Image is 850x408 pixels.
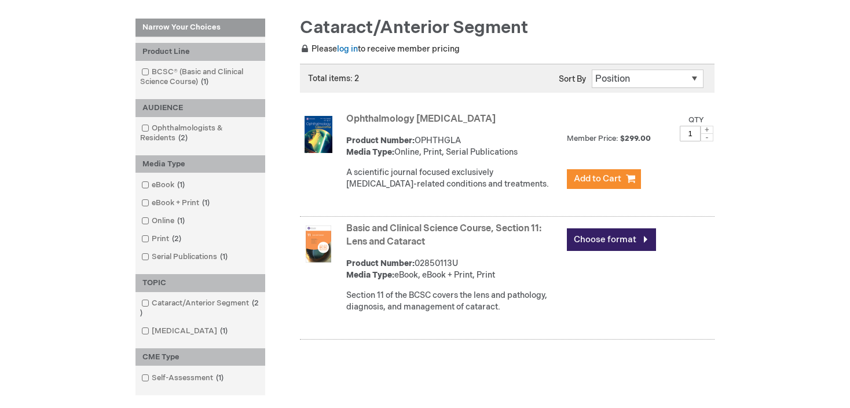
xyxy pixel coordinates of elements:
[346,223,541,247] a: Basic and Clinical Science Course, Section 11: Lens and Cataract
[346,135,561,158] div: OPHTHGLA Online, Print, Serial Publications
[346,258,415,268] strong: Product Number:
[559,74,586,84] label: Sort By
[199,198,212,207] span: 1
[574,173,621,184] span: Add to Cart
[346,167,561,190] div: A scientific journal focused exclusively [MEDICAL_DATA]-related conditions and treatments.
[135,19,265,37] strong: Narrow Your Choices
[135,99,265,117] div: AUDIENCE
[346,290,561,313] div: Section 11 of the BCSC covers the lens and pathology, diagnosis, and management of cataract.
[138,180,189,191] a: eBook1
[688,115,704,125] label: Qty
[138,123,262,144] a: Ophthalmologists & Residents2
[138,198,214,209] a: eBook + Print1
[217,252,230,261] span: 1
[198,77,211,86] span: 1
[346,114,496,125] a: Ophthalmology [MEDICAL_DATA]
[138,234,186,245] a: Print2
[346,258,561,281] div: 02850113U eBook, eBook + Print, Print
[300,44,460,54] span: Please to receive member pricing
[567,134,618,143] strong: Member Price:
[300,225,337,263] img: Basic and Clinical Science Course, Section 11: Lens and Cataract
[138,67,262,88] a: BCSC® (Basic and Clinical Science Course)1
[346,147,394,157] strong: Media Type:
[169,234,184,243] span: 2
[135,43,265,61] div: Product Line
[346,270,394,280] strong: Media Type:
[135,348,265,366] div: CME Type
[138,326,232,337] a: [MEDICAL_DATA]1
[140,298,259,318] span: 2
[138,252,232,263] a: Serial Publications1
[300,116,337,153] img: Ophthalmology Glaucoma
[567,228,656,251] a: Choose format
[337,44,358,54] a: log in
[680,126,701,141] input: Qty
[135,155,265,173] div: Media Type
[213,373,226,382] span: 1
[567,169,641,189] button: Add to Cart
[620,134,653,143] span: $299.00
[138,373,228,384] a: Self-Assessment1
[300,17,528,38] span: Cataract/Anterior Segment
[217,326,230,336] span: 1
[346,136,415,145] strong: Product Number:
[174,216,188,225] span: 1
[138,298,262,319] a: Cataract/Anterior Segment2
[138,216,189,227] a: Online1
[175,133,190,143] span: 2
[308,74,359,83] span: Total items: 2
[135,274,265,292] div: TOPIC
[174,180,188,190] span: 1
